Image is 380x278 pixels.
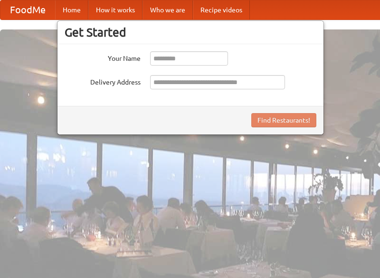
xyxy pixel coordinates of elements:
label: Delivery Address [65,75,141,87]
a: Who we are [142,0,193,19]
button: Find Restaurants! [251,113,316,127]
a: How it works [88,0,142,19]
a: Home [55,0,88,19]
a: Recipe videos [193,0,250,19]
h3: Get Started [65,25,316,39]
label: Your Name [65,51,141,63]
a: FoodMe [0,0,55,19]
